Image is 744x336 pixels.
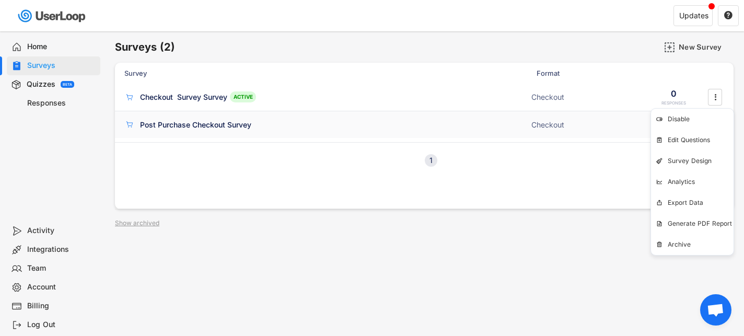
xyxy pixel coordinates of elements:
[531,120,636,130] div: Checkout
[124,68,530,78] div: Survey
[531,92,636,102] div: Checkout
[668,136,734,144] div: Edit Questions
[668,178,734,186] div: Analytics
[668,240,734,249] div: Archive
[668,219,734,228] div: Generate PDF Report
[27,98,96,108] div: Responses
[537,68,641,78] div: Format
[700,294,731,326] div: Open chat
[668,199,734,207] div: Export Data
[425,157,437,164] div: 1
[679,42,731,52] div: New Survey
[27,245,96,254] div: Integrations
[27,320,96,330] div: Log Out
[710,89,720,105] button: 
[27,42,96,52] div: Home
[115,220,159,226] div: Show archived
[724,11,733,20] button: 
[668,157,734,165] div: Survey Design
[661,100,686,106] div: RESPONSES
[27,226,96,236] div: Activity
[27,282,96,292] div: Account
[115,40,175,54] h6: Surveys (2)
[671,88,677,99] div: 0
[27,61,96,71] div: Surveys
[140,120,251,130] div: Post Purchase Checkout Survey
[724,10,733,20] text: 
[27,263,96,273] div: Team
[668,115,734,123] div: Disable
[63,83,72,86] div: BETA
[714,91,716,102] text: 
[16,5,89,27] img: userloop-logo-01.svg
[140,92,227,102] div: Checkout Survey Survey
[664,42,675,53] img: AddMajor.svg
[679,12,708,19] div: Updates
[230,91,256,102] div: ACTIVE
[27,79,55,89] div: Quizzes
[27,301,96,311] div: Billing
